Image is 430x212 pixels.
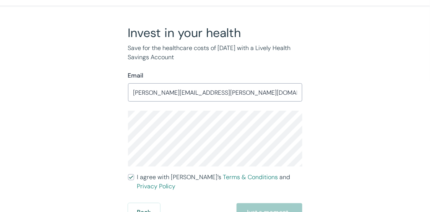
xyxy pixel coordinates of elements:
p: Save for the healthcare costs of [DATE] with a Lively Health Savings Account [128,44,302,62]
h2: Invest in your health [128,25,302,40]
a: Terms & Conditions [223,173,278,181]
label: Email [128,71,144,80]
span: I agree with [PERSON_NAME]’s and [137,173,302,191]
a: Privacy Policy [137,182,176,190]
